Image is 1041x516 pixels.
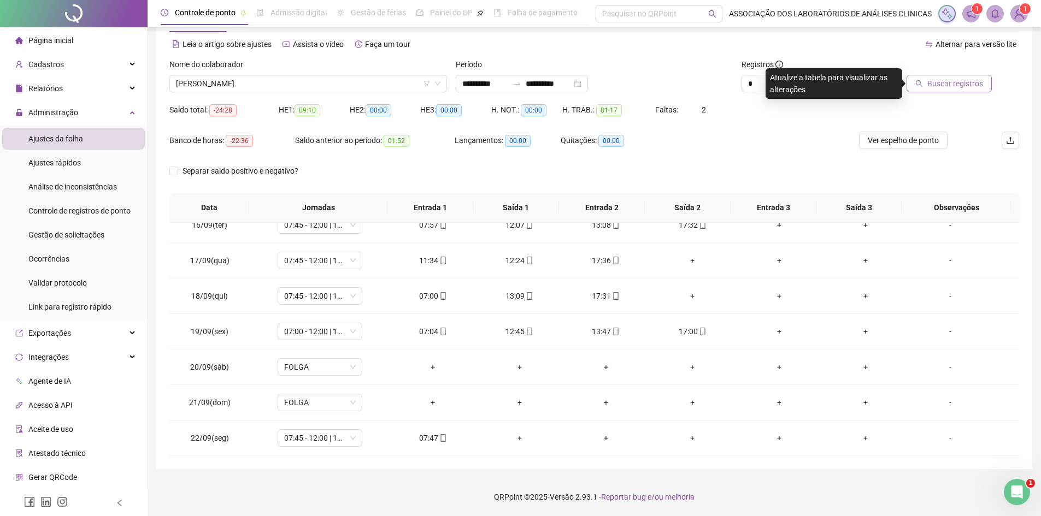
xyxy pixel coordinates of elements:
[473,193,559,223] th: Saída 1
[990,9,1000,19] span: bell
[918,325,983,337] div: -
[525,257,533,264] span: mobile
[28,329,71,337] span: Exportações
[831,361,900,373] div: +
[658,290,727,302] div: +
[918,254,983,266] div: -
[57,496,68,507] span: instagram
[28,254,69,263] span: Ocorrências
[562,104,655,116] div: H. TRAB.:
[434,80,441,87] span: down
[438,221,447,229] span: mobile
[283,40,290,48] span: youtube
[161,9,168,16] span: clock-circle
[910,201,1002,213] span: Observações
[28,134,83,143] span: Ajustes da folha
[438,328,447,335] span: mobile
[190,363,229,371] span: 20/09(sáb)
[505,135,531,147] span: 00:00
[28,84,63,93] span: Relatórios
[742,58,783,70] span: Registros
[775,61,783,68] span: info-circle
[24,496,35,507] span: facebook
[398,219,467,231] div: 07:57
[658,396,727,408] div: +
[525,221,533,229] span: mobile
[116,499,123,507] span: left
[355,40,362,48] span: history
[172,40,180,48] span: file-text
[601,493,695,501] span: Reportar bug e/ou melhoria
[611,221,620,229] span: mobile
[572,396,640,408] div: +
[572,219,640,231] div: 13:08
[918,361,983,373] div: -
[491,104,562,116] div: H. NOT.:
[559,193,645,223] th: Entrada 2
[398,361,467,373] div: +
[240,10,246,16] span: pushpin
[28,303,111,311] span: Link para registro rápido
[350,104,421,116] div: HE 2:
[745,432,814,444] div: +
[485,254,554,266] div: 12:24
[295,104,320,116] span: 09:10
[611,328,620,335] span: mobile
[191,292,228,300] span: 18/09(qui)
[702,105,706,114] span: 2
[15,353,23,361] span: sync
[485,396,554,408] div: +
[284,323,356,340] span: 07:00 - 12:00 | 13:00 - 17:00
[15,449,23,457] span: solution
[485,290,554,302] div: 13:09
[859,132,948,149] button: Ver espelho de ponto
[658,254,727,266] div: +
[284,288,356,304] span: 07:45 - 12:00 | 13:00 - 17:30
[28,158,81,167] span: Ajustes rápidos
[1004,479,1030,505] iframe: Intercom live chat
[698,328,707,335] span: mobile
[387,193,473,223] th: Entrada 1
[209,104,237,116] span: -24:28
[972,3,983,14] sup: 1
[15,401,23,409] span: api
[192,221,227,229] span: 16/09(ter)
[28,353,69,361] span: Integrações
[455,134,561,147] div: Lançamentos:
[598,135,624,147] span: 00:00
[525,328,533,335] span: mobile
[284,359,356,375] span: FOLGA
[572,254,640,266] div: 17:36
[477,10,484,16] span: pushpin
[493,9,501,16] span: book
[293,40,344,49] span: Assista o vídeo
[1026,479,1035,488] span: 1
[572,290,640,302] div: 17:31
[169,104,279,116] div: Saldo total:
[384,135,409,147] span: 01:52
[456,58,489,70] label: Período
[698,221,707,229] span: mobile
[831,325,900,337] div: +
[398,254,467,266] div: 11:34
[816,193,902,223] th: Saída 3
[351,8,406,17] span: Gestão de férias
[915,80,923,87] span: search
[178,165,303,177] span: Separar saldo positivo e negativo?
[572,361,640,373] div: +
[424,80,430,87] span: filter
[1006,136,1015,145] span: upload
[918,219,983,231] div: -
[902,193,1011,223] th: Observações
[936,40,1016,49] span: Alternar para versão lite
[645,193,731,223] th: Saída 2
[745,219,814,231] div: +
[191,434,229,442] span: 22/09(seg)
[975,5,979,13] span: 1
[28,377,71,385] span: Agente de IA
[525,292,533,300] span: mobile
[15,473,23,481] span: qrcode
[249,193,387,223] th: Jornadas
[436,104,462,116] span: 00:00
[148,478,1041,516] footer: QRPoint © 2025 - 2.93.1 -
